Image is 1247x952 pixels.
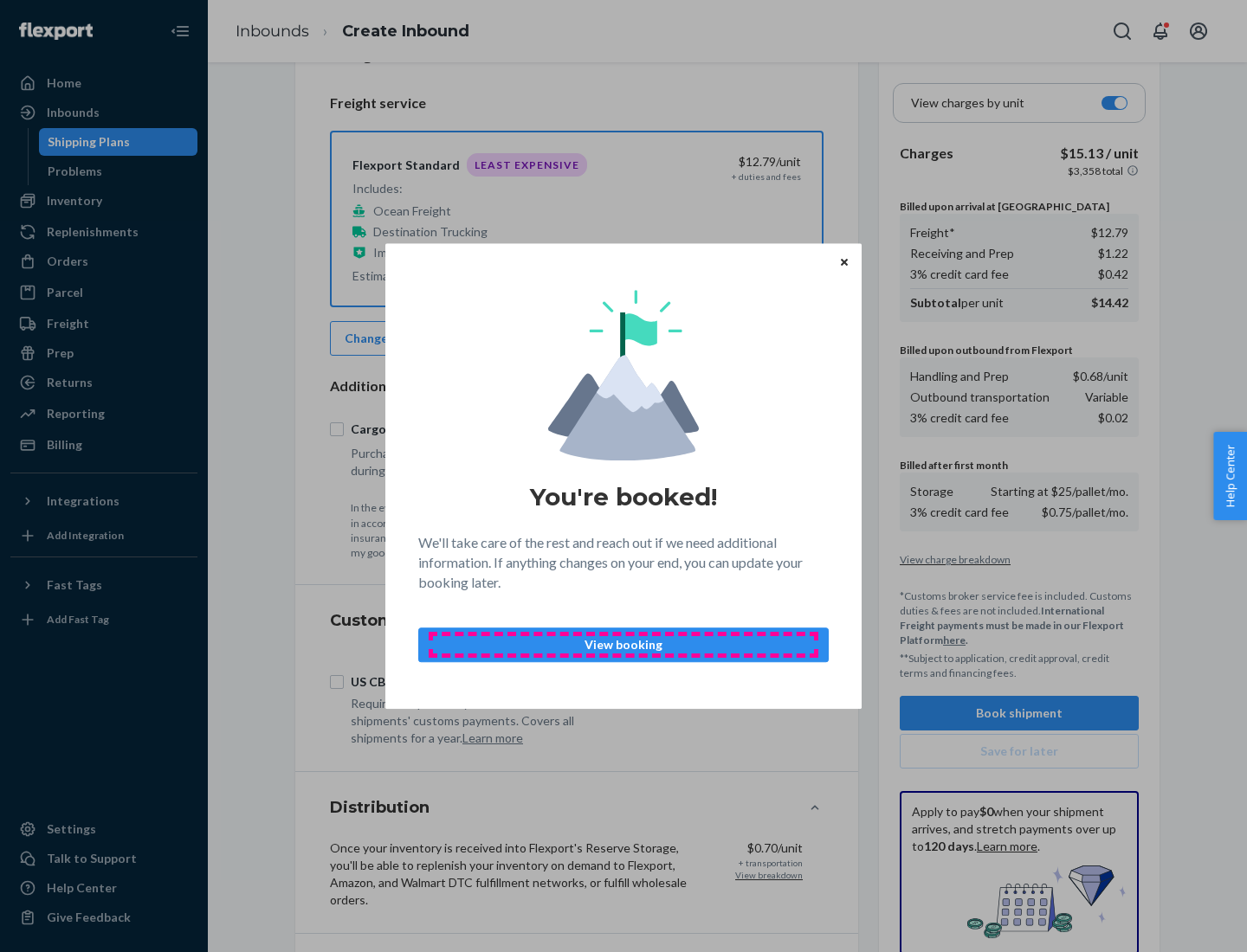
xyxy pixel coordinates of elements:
img: svg+xml,%3Csvg%20viewBox%3D%220%200%20174%20197%22%20fill%3D%22none%22%20xmlns%3D%22http%3A%2F%2F... [548,290,699,460]
button: Close [836,252,853,271]
p: View booking [433,636,814,653]
h1: You're booked! [530,481,717,512]
p: We'll take care of the rest and reach out if we need additional information. If anything changes ... [418,533,829,593]
button: View booking [418,627,829,662]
